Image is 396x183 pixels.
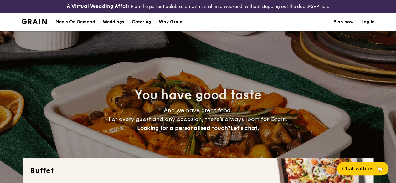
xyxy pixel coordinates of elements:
div: Weddings [103,13,124,31]
span: Chat with us [342,166,373,172]
div: Plan the perfect celebration with us, all in a weekend, without stepping out the door. [66,3,330,10]
a: Weddings [99,13,128,31]
div: Why Grain [159,13,183,31]
img: Grain [22,19,47,24]
h1: Catering [132,13,151,31]
a: Catering [128,13,155,31]
span: Looking for a personalised touch? [137,125,230,131]
a: Why Grain [155,13,186,31]
a: Plan now [333,13,354,31]
a: Logotype [22,19,47,24]
div: Meals On Demand [55,13,95,31]
span: Let's chat. [230,125,259,131]
a: Log in [361,13,375,31]
a: RSVP here [308,4,329,9]
a: Meals On Demand [52,13,99,31]
button: Chat with us🦙 [337,162,388,175]
h2: Buffet [30,166,366,176]
span: 🦙 [376,165,383,172]
span: You have good taste [135,88,261,103]
span: And we have great food. For every guest and any occasion, there’s always room for Grain. [109,107,288,131]
h4: A Virtual Wedding Affair [67,3,130,10]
